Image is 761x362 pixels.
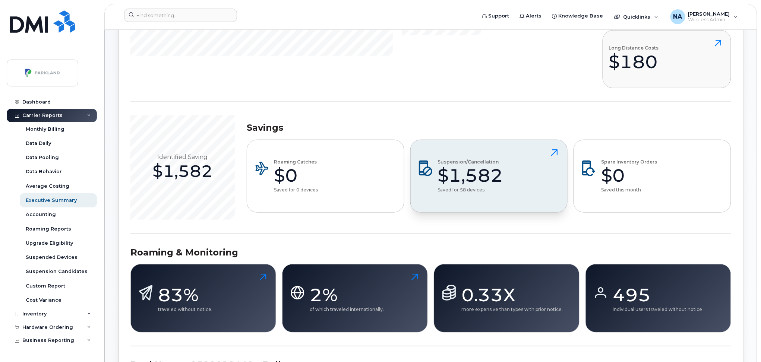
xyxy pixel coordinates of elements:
span: Knowledge Base [558,12,603,20]
span: $1,582 [152,161,213,181]
input: Find something... [124,9,237,22]
div: $0 [274,164,318,187]
div: 495 [613,284,702,306]
h4: Long Distance Costs [609,45,659,50]
p: Saved for 58 devices [438,187,503,193]
p: traveled without notice. [158,306,212,312]
div: 83% [158,284,212,306]
a: Knowledge Base [547,9,609,23]
span: Quicklinks [623,14,651,20]
p: of which traveled internationally. [310,306,384,312]
button: Suspension/Cancellation$1,582Saved for 58 devices [410,140,568,213]
p: Saved this month [601,187,657,193]
span: NA [673,12,682,21]
h3: Savings [247,122,731,133]
div: $1,582 [438,164,503,187]
div: $0 [601,164,657,187]
div: 2% [310,284,384,306]
a: Support [477,9,514,23]
div: $180 [609,51,659,73]
button: 83%traveled without notice. [130,264,276,332]
p: more expensive than types with prior notice. [461,306,563,312]
div: Quicklinks [609,9,664,24]
h4: Suspension/Cancellation [438,159,503,164]
h4: Roaming Catches [274,159,318,164]
span: [PERSON_NAME] [688,11,730,17]
button: Long Distance Costs$180 [603,30,731,88]
h3: Roaming & Monitoring [130,247,731,258]
button: 2%of which traveled internationally. [282,264,428,332]
div: 0.33X [461,284,563,306]
p: individual users traveled without notice [613,306,702,312]
h4: Spare Inventory Orders [601,159,657,164]
div: Nahid Anjum [665,9,743,24]
span: Wireless Admin [688,17,730,23]
span: Support [488,12,509,20]
span: Identified Saving [158,153,208,161]
p: Saved for 0 devices [274,187,318,193]
span: Alerts [526,12,541,20]
a: Alerts [514,9,547,23]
